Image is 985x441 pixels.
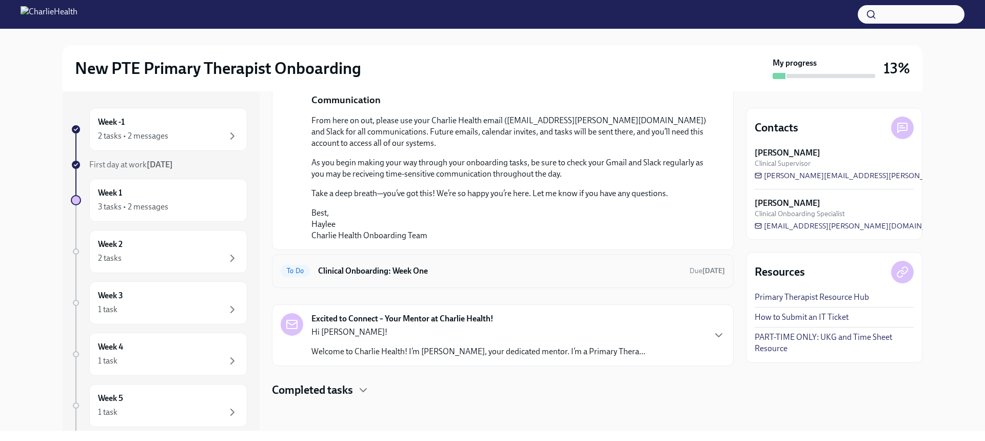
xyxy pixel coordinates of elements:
[281,263,725,279] a: To DoClinical Onboarding: Week OneDue[DATE]
[755,312,849,323] a: How to Submit an IT Ticket
[755,221,951,231] a: [EMAIL_ADDRESS][PERSON_NAME][DOMAIN_NAME]
[773,57,817,69] strong: My progress
[689,266,725,275] span: Due
[98,130,168,142] div: 2 tasks • 2 messages
[71,281,247,324] a: Week 31 task
[755,209,845,219] span: Clinical Onboarding Specialist
[71,384,247,427] a: Week 51 task
[71,333,247,376] a: Week 41 task
[281,267,310,275] span: To Do
[272,382,353,398] h4: Completed tasks
[755,120,798,136] h4: Contacts
[883,59,910,78] h3: 13%
[147,160,173,169] strong: [DATE]
[98,290,123,301] h6: Week 3
[318,265,681,277] h6: Clinical Onboarding: Week One
[311,115,708,149] p: From here on out, please use your Charlie Health email ([EMAIL_ADDRESS][PERSON_NAME][DOMAIN_NAME]...
[89,160,173,169] span: First day at work
[98,253,122,264] div: 2 tasks
[311,207,708,241] p: Best, Haylee Charlie Health Onboarding Team
[98,201,168,213] div: 3 tasks • 2 messages
[98,407,117,418] div: 1 task
[755,198,820,209] strong: [PERSON_NAME]
[755,147,820,159] strong: [PERSON_NAME]
[98,355,117,367] div: 1 task
[98,341,123,353] h6: Week 4
[71,108,247,151] a: Week -12 tasks • 2 messages
[98,239,123,250] h6: Week 2
[21,6,77,23] img: CharlieHealth
[272,382,734,398] div: Completed tasks
[755,264,805,280] h4: Resources
[98,304,117,315] div: 1 task
[311,157,708,180] p: As you begin making your way through your onboarding tasks, be sure to check your Gmail and Slack...
[311,188,708,199] p: Take a deep breath—you’ve got this! We’re so happy you’re here. Let me know if you have any quest...
[71,179,247,222] a: Week 13 tasks • 2 messages
[98,117,125,128] h6: Week -1
[755,332,914,354] a: PART-TIME ONLY: UKG and Time Sheet Resource
[71,159,247,170] a: First day at work[DATE]
[689,266,725,276] span: September 13th, 2025 10:00
[71,230,247,273] a: Week 22 tasks
[75,58,361,79] h2: New PTE Primary Therapist Onboarding
[311,346,645,357] p: Welcome to Charlie Health! I’m [PERSON_NAME], your dedicated mentor. I’m a Primary Thera...
[702,266,725,275] strong: [DATE]
[311,93,381,107] p: Communication
[755,159,811,168] span: Clinical Supervisor
[755,292,869,303] a: Primary Therapist Resource Hub
[98,187,122,199] h6: Week 1
[98,393,123,404] h6: Week 5
[311,327,645,338] p: Hi [PERSON_NAME]!
[311,313,494,324] strong: Excited to Connect – Your Mentor at Charlie Health!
